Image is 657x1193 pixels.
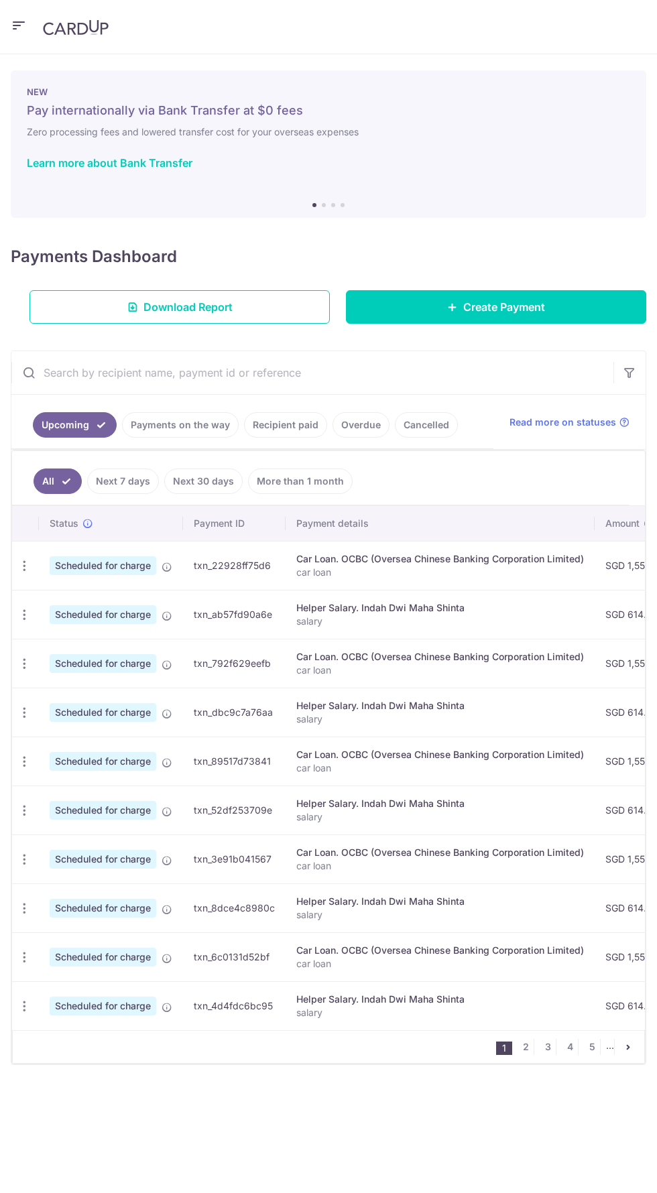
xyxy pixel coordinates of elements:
p: salary [296,810,584,824]
span: Scheduled for charge [50,997,156,1015]
td: txn_792f629eefb [183,639,286,688]
span: Amount [605,517,640,530]
p: car loan [296,859,584,873]
th: Payment details [286,506,595,541]
p: salary [296,1006,584,1019]
p: NEW [27,86,630,97]
a: Overdue [333,412,390,438]
td: txn_ab57fd90a6e [183,590,286,639]
td: txn_4d4fdc6bc95 [183,981,286,1030]
p: car loan [296,761,584,775]
a: 3 [540,1039,556,1055]
td: txn_89517d73841 [183,737,286,786]
div: Helper Salary. Indah Dwi Maha Shinta [296,601,584,615]
td: txn_dbc9c7a76aa [183,688,286,737]
span: Scheduled for charge [50,899,156,918]
td: txn_52df253709e [183,786,286,834]
a: Next 7 days [87,468,159,494]
th: Payment ID [183,506,286,541]
span: Scheduled for charge [50,703,156,722]
p: salary [296,712,584,726]
a: Learn more about Bank Transfer [27,156,192,170]
div: Helper Salary. Indah Dwi Maha Shinta [296,993,584,1006]
td: txn_3e91b041567 [183,834,286,883]
div: Car Loan. OCBC (Oversea Chinese Banking Corporation Limited) [296,748,584,761]
a: 4 [562,1039,578,1055]
a: All [34,468,82,494]
span: Scheduled for charge [50,605,156,624]
p: salary [296,615,584,628]
span: Read more on statuses [510,416,616,429]
img: CardUp [43,19,109,36]
a: Upcoming [33,412,117,438]
td: txn_22928ff75d6 [183,541,286,590]
p: car loan [296,957,584,970]
span: Scheduled for charge [50,850,156,869]
a: Create Payment [346,290,646,324]
li: ... [606,1039,615,1055]
a: More than 1 month [248,468,353,494]
td: txn_8dce4c8980c [183,883,286,932]
a: Recipient paid [244,412,327,438]
a: Download Report [29,290,330,324]
p: car loan [296,566,584,579]
h4: Payments Dashboard [11,245,177,269]
div: Car Loan. OCBC (Oversea Chinese Banking Corporation Limited) [296,944,584,957]
a: Read more on statuses [510,416,630,429]
span: Scheduled for charge [50,654,156,673]
span: Scheduled for charge [50,948,156,966]
a: Cancelled [395,412,458,438]
p: car loan [296,664,584,677]
span: Create Payment [463,299,545,315]
td: txn_6c0131d52bf [183,932,286,981]
input: Search by recipient name, payment id or reference [11,351,613,394]
h5: Pay internationally via Bank Transfer at $0 fees [27,103,630,119]
a: Payments on the way [122,412,239,438]
span: Status [50,517,78,530]
div: Helper Salary. Indah Dwi Maha Shinta [296,895,584,908]
span: Scheduled for charge [50,556,156,575]
h6: Zero processing fees and lowered transfer cost for your overseas expenses [27,124,630,140]
div: Car Loan. OCBC (Oversea Chinese Banking Corporation Limited) [296,552,584,566]
li: 1 [496,1042,512,1055]
div: Helper Salary. Indah Dwi Maha Shinta [296,699,584,712]
span: Scheduled for charge [50,801,156,820]
a: 2 [518,1039,534,1055]
span: Download Report [143,299,233,315]
span: Scheduled for charge [50,752,156,771]
nav: pager [496,1031,644,1063]
a: 5 [584,1039,600,1055]
div: Car Loan. OCBC (Oversea Chinese Banking Corporation Limited) [296,846,584,859]
div: Car Loan. OCBC (Oversea Chinese Banking Corporation Limited) [296,650,584,664]
div: Helper Salary. Indah Dwi Maha Shinta [296,797,584,810]
a: Next 30 days [164,468,243,494]
p: salary [296,908,584,922]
